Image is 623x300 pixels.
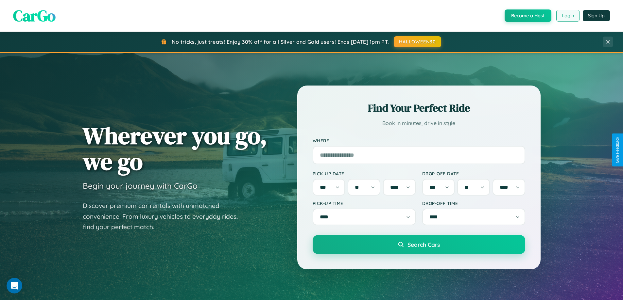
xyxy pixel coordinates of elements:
[394,36,441,47] button: HALLOWEEN30
[407,241,440,248] span: Search Cars
[313,118,525,128] p: Book in minutes, drive in style
[313,235,525,254] button: Search Cars
[615,137,620,163] div: Give Feedback
[7,278,22,293] iframe: Intercom live chat
[313,200,416,206] label: Pick-up Time
[422,200,525,206] label: Drop-off Time
[556,10,580,22] button: Login
[313,171,416,176] label: Pick-up Date
[583,10,610,21] button: Sign Up
[83,123,267,174] h1: Wherever you go, we go
[172,39,389,45] span: No tricks, just treats! Enjoy 30% off for all Silver and Gold users! Ends [DATE] 1pm PT.
[313,101,525,115] h2: Find Your Perfect Ride
[505,9,551,22] button: Become a Host
[422,171,525,176] label: Drop-off Date
[83,200,246,232] p: Discover premium car rentals with unmatched convenience. From luxury vehicles to everyday rides, ...
[13,5,56,26] span: CarGo
[83,181,198,191] h3: Begin your journey with CarGo
[313,138,525,143] label: Where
